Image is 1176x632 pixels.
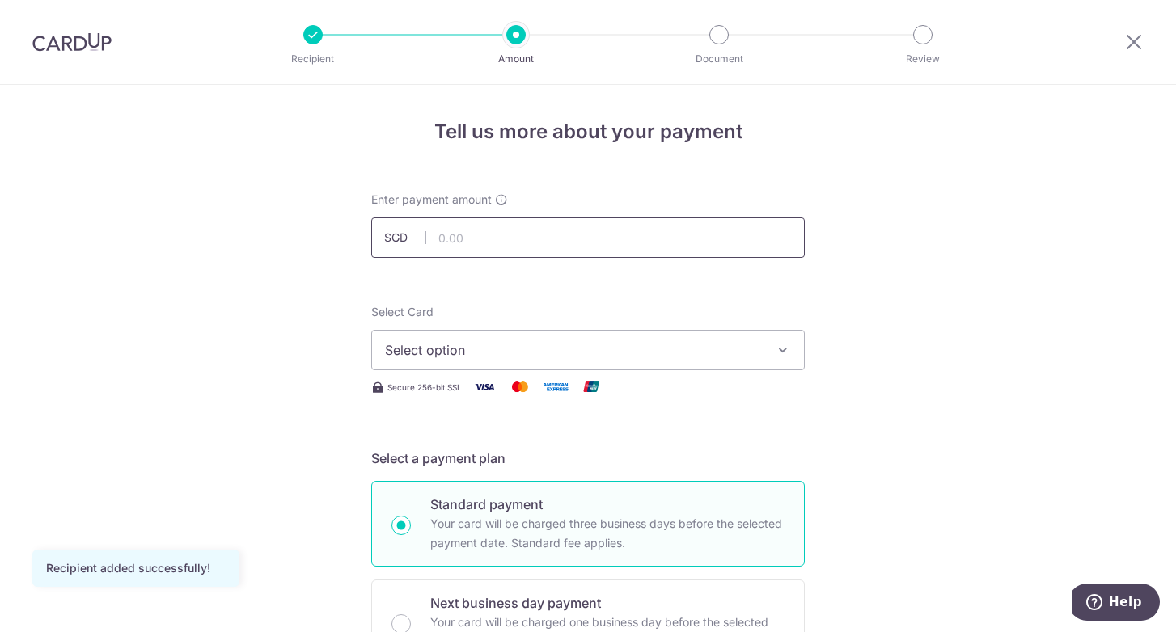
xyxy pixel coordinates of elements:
p: Recipient [253,51,373,67]
h5: Select a payment plan [371,449,805,468]
h4: Tell us more about your payment [371,117,805,146]
img: Union Pay [575,377,607,397]
p: Next business day payment [430,593,785,613]
span: Select option [385,340,762,360]
iframe: Opens a widget where you can find more information [1072,584,1160,624]
img: American Express [539,377,572,397]
button: Select option [371,330,805,370]
div: Recipient added successfully! [46,560,226,576]
p: Review [863,51,983,67]
input: 0.00 [371,217,805,258]
span: SGD [384,230,426,246]
p: Your card will be charged three business days before the selected payment date. Standard fee appl... [430,514,785,553]
p: Amount [456,51,576,67]
img: Visa [468,377,501,397]
img: Mastercard [504,377,536,397]
p: Standard payment [430,495,785,514]
span: translation missing: en.payables.payment_networks.credit_card.summary.labels.select_card [371,305,434,318]
p: Document [659,51,779,67]
span: Secure 256-bit SSL [387,381,462,394]
span: Enter payment amount [371,192,492,208]
img: CardUp [32,32,112,52]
